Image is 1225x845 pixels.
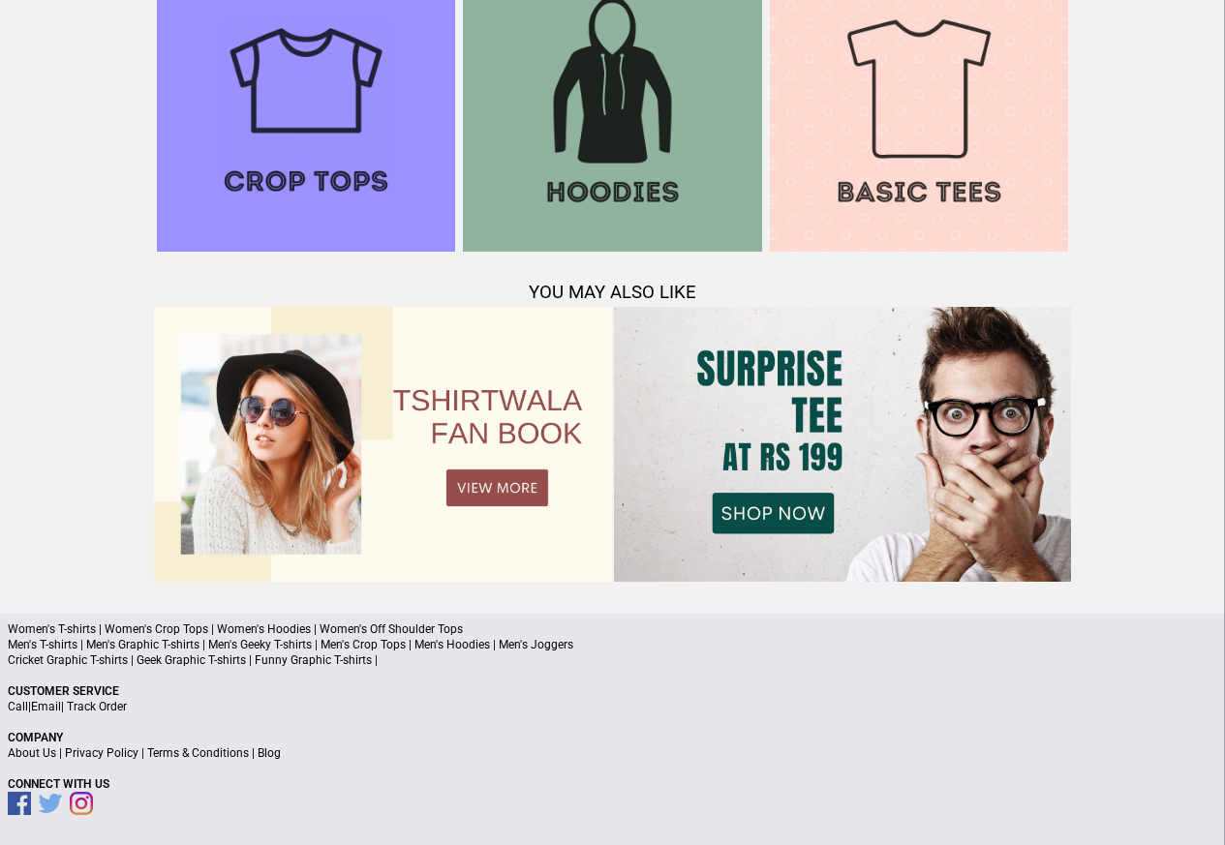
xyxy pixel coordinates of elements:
[8,683,1217,699] p: Customer Service
[8,730,1217,745] p: Company
[8,745,1217,761] p: | | |
[65,746,138,760] a: Privacy Policy
[147,746,249,760] a: Terms & Conditions
[8,621,1217,637] p: Women's T-shirts | Women's Crop Tops | Women's Hoodies | Women's Off Shoulder Tops
[529,282,696,303] span: YOU MAY ALSO LIKE
[8,637,1217,652] p: Men's T-shirts | Men's Graphic T-shirts | Men's Geeky T-shirts | Men's Crop Tops | Men's Hoodies ...
[67,700,127,713] a: Track Order
[31,700,61,713] a: Email
[8,746,56,760] a: About Us
[258,746,281,760] a: Blog
[8,700,28,713] a: Call
[8,776,1217,792] p: Connect With Us
[8,699,1217,714] p: | |
[8,652,1217,668] p: Cricket Graphic T-shirts | Geek Graphic T-shirts | Funny Graphic T-shirts |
